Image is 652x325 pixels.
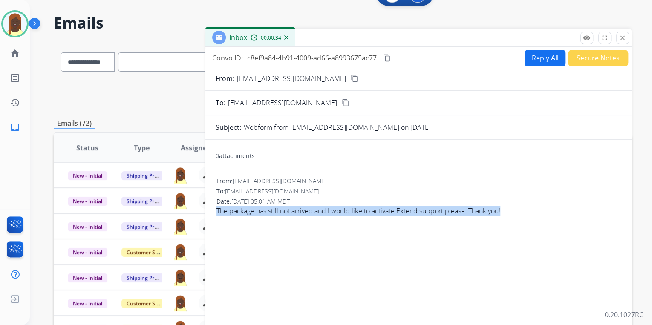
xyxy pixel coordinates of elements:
span: c8ef9a84-4b91-4009-ad66-a8993675ac77 [247,53,377,63]
div: Date: [216,197,620,206]
button: Reply All [525,50,565,66]
p: Webform from [EMAIL_ADDRESS][DOMAIN_NAME] on [DATE] [244,122,431,132]
span: 00:00:34 [261,35,281,41]
div: From: [216,177,620,185]
img: agent-avatar [172,243,188,260]
span: Shipping Protection [121,171,180,180]
mat-icon: content_copy [351,75,358,82]
div: To: [216,187,620,196]
span: Status [76,143,98,153]
img: agent-avatar [172,294,188,311]
mat-icon: content_copy [342,99,349,106]
mat-icon: person_remove [202,247,212,257]
mat-icon: inbox [10,122,20,132]
img: agent-avatar [172,192,188,209]
p: Convo ID: [212,53,243,63]
span: 0 [216,152,219,160]
span: Inbox [229,33,247,42]
div: attachments [216,152,255,160]
span: [EMAIL_ADDRESS][DOMAIN_NAME] [228,98,337,108]
span: Shipping Protection [121,273,180,282]
img: agent-avatar [172,218,188,235]
span: New - Initial [68,222,107,231]
img: agent-avatar [172,269,188,286]
mat-icon: content_copy [383,54,391,62]
p: Subject: [216,122,241,132]
mat-icon: remove_red_eye [583,34,591,42]
span: Shipping Protection [121,197,180,206]
span: [DATE] 05:01 AM MDT [231,197,290,205]
span: The package has still not arrived and I would like to activate Extend support please. Thank you! [216,206,620,216]
p: To: [216,98,225,108]
mat-icon: history [10,98,20,108]
span: Customer Support [121,248,177,257]
span: New - Initial [68,273,107,282]
span: New - Initial [68,171,107,180]
mat-icon: person_remove [202,196,212,206]
span: [EMAIL_ADDRESS][DOMAIN_NAME] [233,177,326,185]
span: [EMAIL_ADDRESS][DOMAIN_NAME] [225,187,319,195]
mat-icon: person_remove [202,272,212,282]
span: Assignee [181,143,211,153]
p: [EMAIL_ADDRESS][DOMAIN_NAME] [237,73,346,83]
img: avatar [3,12,27,36]
h2: Emails [54,14,632,32]
p: From: [216,73,234,83]
img: agent-avatar [172,167,188,184]
mat-icon: home [10,48,20,58]
mat-icon: person_remove [202,221,212,231]
button: Secure Notes [568,50,628,66]
p: Emails (72) [54,118,95,129]
mat-icon: close [619,34,626,42]
span: New - Initial [68,248,107,257]
p: 0.20.1027RC [605,310,643,320]
mat-icon: fullscreen [601,34,609,42]
mat-icon: person_remove [202,170,212,180]
span: New - Initial [68,299,107,308]
span: New - Initial [68,197,107,206]
span: Customer Support [121,299,177,308]
mat-icon: list_alt [10,73,20,83]
mat-icon: person_remove [202,298,212,308]
span: Shipping Protection [121,222,180,231]
span: Type [134,143,150,153]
